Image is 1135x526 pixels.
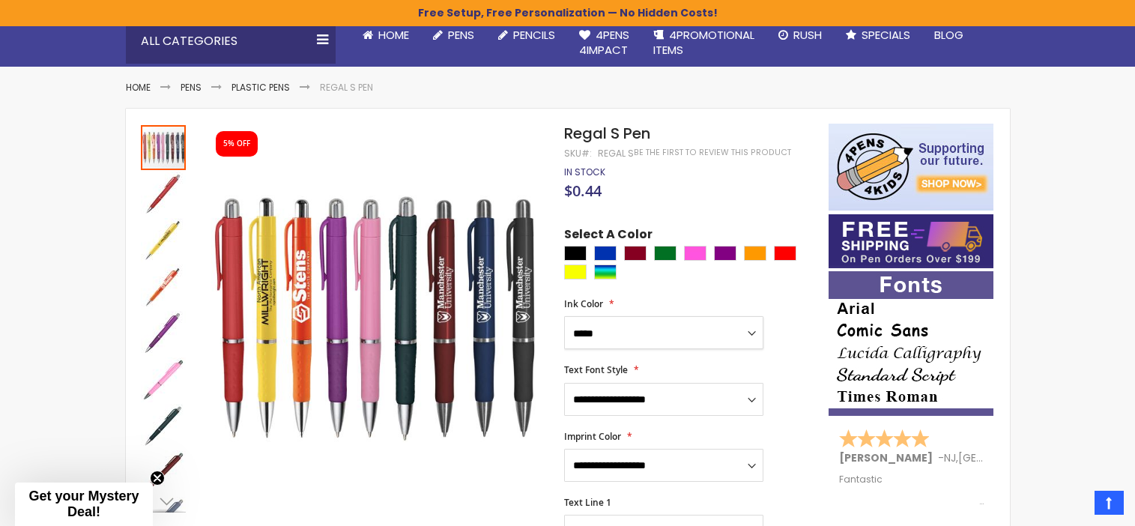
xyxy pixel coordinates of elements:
[141,402,187,449] div: Regal S Pen
[141,309,187,356] div: Regal S Pen
[320,82,373,94] li: Regal S Pen
[564,166,605,178] span: In stock
[1095,491,1124,515] a: Top
[634,147,791,158] a: Be the first to review this product
[862,27,910,43] span: Specials
[486,19,567,52] a: Pencils
[653,27,754,58] span: 4PROMOTIONAL ITEMS
[744,246,766,261] div: Orange
[598,148,634,160] div: Regal S
[564,181,602,201] span: $0.44
[567,19,641,67] a: 4Pens4impact
[141,217,187,263] div: Regal S Pen
[922,19,975,52] a: Blog
[829,271,993,416] img: font-personalization-examples
[150,471,165,486] button: Close teaser
[564,430,621,443] span: Imprint Color
[934,27,963,43] span: Blog
[421,19,486,52] a: Pens
[834,19,922,52] a: Specials
[839,450,938,465] span: [PERSON_NAME]
[564,264,587,279] div: Yellow
[141,449,187,495] div: Regal S Pen
[141,170,187,217] div: Regal S Pen
[141,218,186,263] img: Regal S Pen
[579,27,629,58] span: 4Pens 4impact
[714,246,736,261] div: Purple
[594,264,617,279] div: Assorted
[513,27,555,43] span: Pencils
[28,489,139,519] span: Get your Mystery Deal!
[126,19,336,64] div: All Categories
[141,490,186,513] div: Next
[126,81,151,94] a: Home
[564,496,611,509] span: Text Line 1
[141,311,186,356] img: Regal S Pen
[564,166,605,178] div: Availability
[564,226,653,247] span: Select A Color
[141,450,186,495] img: Regal S Pen
[231,81,290,94] a: Plastic Pens
[829,124,993,211] img: 4pens 4 kids
[829,214,993,268] img: Free shipping on orders over $199
[624,246,647,261] div: Burgundy
[944,450,956,465] span: NJ
[181,81,202,94] a: Pens
[15,483,153,526] div: Get your Mystery Deal!Close teaser
[564,363,628,376] span: Text Font Style
[202,145,545,488] img: Regal S Pen
[766,19,834,52] a: Rush
[839,474,984,507] div: Fantastic
[774,246,796,261] div: Red
[448,27,474,43] span: Pens
[641,19,766,67] a: 4PROMOTIONALITEMS
[654,246,677,261] div: Green
[958,450,1068,465] span: [GEOGRAPHIC_DATA]
[141,357,186,402] img: Regal S Pen
[141,124,187,170] div: Regal S Pen
[141,264,186,309] img: Regal S Pen
[938,450,1068,465] span: - ,
[564,297,603,310] span: Ink Color
[141,404,186,449] img: Regal S Pen
[564,147,592,160] strong: SKU
[594,246,617,261] div: Blue
[378,27,409,43] span: Home
[223,139,250,149] div: 5% OFF
[351,19,421,52] a: Home
[793,27,822,43] span: Rush
[141,356,187,402] div: Regal S Pen
[141,172,186,217] img: Regal S Pen
[564,123,650,144] span: Regal S Pen
[684,246,706,261] div: Pink
[141,263,187,309] div: Regal S Pen
[564,246,587,261] div: Black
